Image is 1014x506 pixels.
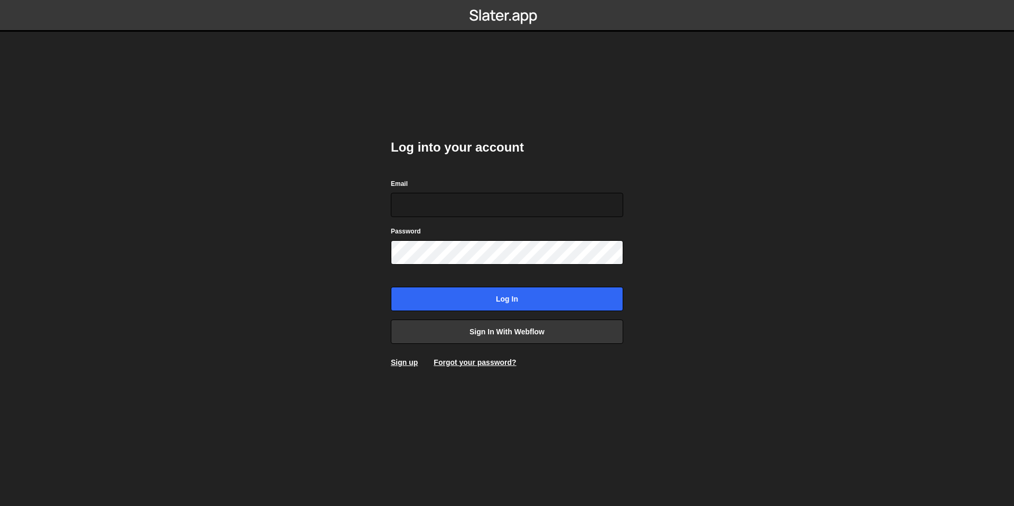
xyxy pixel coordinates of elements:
[391,287,623,311] input: Log in
[391,226,421,237] label: Password
[391,320,623,344] a: Sign in with Webflow
[391,358,418,367] a: Sign up
[391,139,623,156] h2: Log into your account
[434,358,516,367] a: Forgot your password?
[391,179,408,189] label: Email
